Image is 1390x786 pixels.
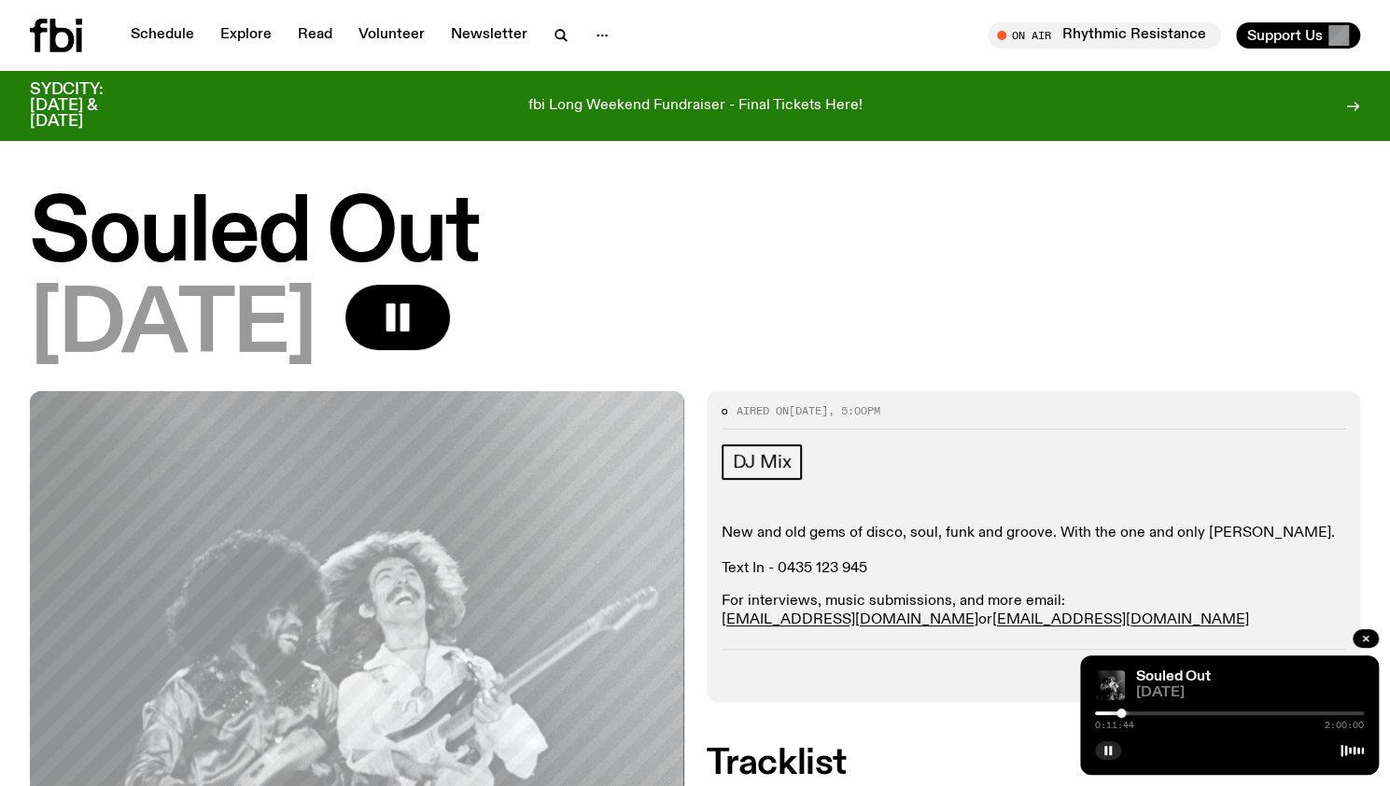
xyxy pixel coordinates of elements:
[1095,721,1134,730] span: 0:11:44
[733,452,792,472] span: DJ Mix
[287,22,344,49] a: Read
[1136,686,1364,700] span: [DATE]
[440,22,539,49] a: Newsletter
[1236,22,1360,49] button: Support Us
[1136,669,1211,684] a: Souled Out
[828,403,880,418] span: , 5:00pm
[988,22,1221,49] button: On AirRhythmic Resistance
[722,612,978,627] a: [EMAIL_ADDRESS][DOMAIN_NAME]
[347,22,436,49] a: Volunteer
[30,285,316,369] span: [DATE]
[528,98,863,115] p: fbi Long Weekend Fundraiser - Final Tickets Here!
[992,612,1249,627] a: [EMAIL_ADDRESS][DOMAIN_NAME]
[722,444,803,480] a: DJ Mix
[1247,27,1323,44] span: Support Us
[722,593,1346,628] p: For interviews, music submissions, and more email: or
[30,193,1360,277] h1: Souled Out
[1325,721,1364,730] span: 2:00:00
[707,747,1361,780] h2: Tracklist
[209,22,283,49] a: Explore
[30,82,149,130] h3: SYDCITY: [DATE] & [DATE]
[119,22,205,49] a: Schedule
[737,403,789,418] span: Aired on
[722,525,1346,579] p: New and old gems of disco, soul, funk and groove. With the one and only [PERSON_NAME]. Text In - ...
[789,403,828,418] span: [DATE]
